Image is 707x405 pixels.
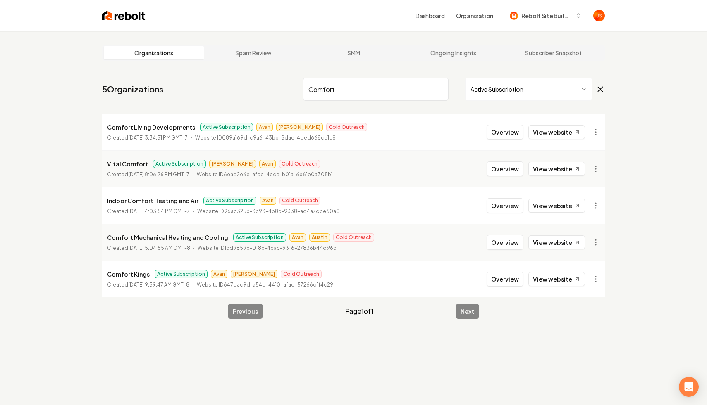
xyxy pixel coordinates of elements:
[107,281,189,289] p: Created
[107,171,189,179] p: Created
[195,134,336,142] p: Website ID 089a169d-c9a6-43bb-8dae-4ded668ce1c8
[128,135,188,141] time: [DATE] 3:34:51 PM GMT-7
[333,233,374,242] span: Cold Outreach
[197,281,333,289] p: Website ID 647dac9d-a54d-4410-afad-57266d1f4c29
[104,46,204,59] a: Organizations
[487,125,523,140] button: Overview
[211,270,227,278] span: Avan
[107,122,195,132] p: Comfort Living Developments
[197,171,333,179] p: Website ID 6ead2e6e-afcb-4bce-b01a-6b61e0a308b1
[416,12,444,20] a: Dashboard
[107,159,148,169] p: Vital Comfort
[279,197,320,205] span: Cold Outreach
[345,306,373,316] span: Page 1 of 1
[153,160,206,168] span: Active Subscription
[259,160,276,168] span: Avan
[528,125,585,139] a: View website
[128,245,190,251] time: [DATE] 5:04:55 AM GMT-8
[107,232,228,242] p: Comfort Mechanical Heating and Cooling
[303,78,449,101] input: Search by name or ID
[503,46,603,59] a: Subscriber Snapshot
[204,46,304,59] a: Spam Review
[528,235,585,249] a: View website
[326,123,367,131] span: Cold Outreach
[487,272,523,287] button: Overview
[233,233,286,242] span: Active Subscription
[256,123,273,131] span: Avan
[128,282,189,288] time: [DATE] 9:59:47 AM GMT-8
[521,12,572,20] span: Rebolt Site Builder
[487,198,523,213] button: Overview
[203,197,256,205] span: Active Subscription
[303,46,404,59] a: SMM
[107,134,188,142] p: Created
[200,123,253,131] span: Active Subscription
[197,207,340,216] p: Website ID 96ac325b-3b93-4b8b-9338-ad4a7dbe60a0
[510,12,518,20] img: Rebolt Site Builder
[451,8,498,23] button: Organization
[593,10,605,21] button: Open user button
[107,196,198,206] p: Indoor Comfort Heating and Air
[231,270,277,278] span: [PERSON_NAME]
[107,269,150,279] p: Comfort Kings
[155,270,208,278] span: Active Subscription
[487,235,523,250] button: Overview
[593,10,605,21] img: James Shamoun
[128,171,189,178] time: [DATE] 8:06:26 PM GMT-7
[281,270,322,278] span: Cold Outreach
[289,233,306,242] span: Avan
[209,160,256,168] span: [PERSON_NAME]
[102,10,146,21] img: Rebolt Logo
[198,244,337,252] p: Website ID 1bd9859b-0f8b-4cac-93f6-27836b44d96b
[528,162,585,176] a: View website
[487,161,523,176] button: Overview
[107,244,190,252] p: Created
[528,272,585,286] a: View website
[309,233,330,242] span: Austin
[679,377,699,397] div: Open Intercom Messenger
[528,199,585,213] a: View website
[107,207,190,216] p: Created
[260,197,276,205] span: Avan
[276,123,323,131] span: [PERSON_NAME]
[404,46,504,59] a: Ongoing Insights
[279,160,320,168] span: Cold Outreach
[128,208,190,214] time: [DATE] 4:03:54 PM GMT-7
[102,83,163,95] a: 5Organizations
